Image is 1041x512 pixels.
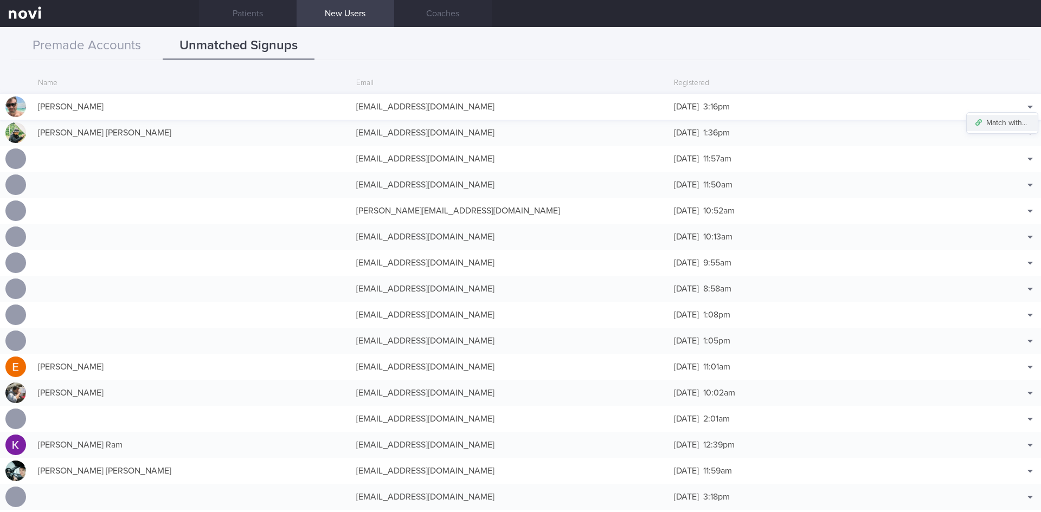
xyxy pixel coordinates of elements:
div: [PERSON_NAME] [33,382,351,404]
span: [DATE] [674,206,699,215]
span: [DATE] [674,388,699,397]
span: [DATE] [674,102,699,111]
div: Name [33,73,351,94]
span: [DATE] [674,232,699,241]
span: 8:58am [703,284,731,293]
div: [PERSON_NAME] [33,356,351,378]
div: [PERSON_NAME][EMAIL_ADDRESS][DOMAIN_NAME] [351,200,669,222]
span: [DATE] [674,154,699,163]
div: [EMAIL_ADDRESS][DOMAIN_NAME] [351,382,669,404]
span: 10:52am [703,206,735,215]
span: 10:02am [703,388,735,397]
div: [EMAIL_ADDRESS][DOMAIN_NAME] [351,304,669,326]
span: 3:16pm [703,102,730,111]
span: 11:57am [703,154,731,163]
span: [DATE] [674,128,699,137]
div: [EMAIL_ADDRESS][DOMAIN_NAME] [351,434,669,456]
span: 10:13am [703,232,732,241]
span: [DATE] [674,180,699,189]
button: Unmatched Signups [163,33,314,60]
div: [EMAIL_ADDRESS][DOMAIN_NAME] [351,226,669,248]
span: [DATE] [674,362,699,371]
span: 11:59am [703,466,732,475]
span: [DATE] [674,336,699,345]
span: 9:55am [703,258,731,267]
span: [DATE] [674,466,699,475]
span: [DATE] [674,310,699,319]
div: [EMAIL_ADDRESS][DOMAIN_NAME] [351,356,669,378]
div: [EMAIL_ADDRESS][DOMAIN_NAME] [351,278,669,300]
div: [EMAIL_ADDRESS][DOMAIN_NAME] [351,408,669,430]
span: [DATE] [674,258,699,267]
span: 1:08pm [703,310,730,319]
div: [EMAIL_ADDRESS][DOMAIN_NAME] [351,330,669,352]
div: [PERSON_NAME] [33,96,351,118]
span: 2:01am [703,414,730,423]
div: [EMAIL_ADDRESS][DOMAIN_NAME] [351,174,669,196]
button: Premade Accounts [11,33,163,60]
span: 1:05pm [703,336,730,345]
span: 1:36pm [703,128,730,137]
span: [DATE] [674,414,699,423]
div: [PERSON_NAME] Ram [33,434,351,456]
div: [EMAIL_ADDRESS][DOMAIN_NAME] [351,486,669,508]
span: 12:39pm [703,440,735,449]
div: [EMAIL_ADDRESS][DOMAIN_NAME] [351,96,669,118]
div: [EMAIL_ADDRESS][DOMAIN_NAME] [351,122,669,144]
div: [EMAIL_ADDRESS][DOMAIN_NAME] [351,460,669,482]
span: 3:18pm [703,492,730,501]
span: [DATE] [674,492,699,501]
button: Match with... [967,115,1038,131]
div: Email [351,73,669,94]
span: [DATE] [674,284,699,293]
span: 11:01am [703,362,730,371]
div: [EMAIL_ADDRESS][DOMAIN_NAME] [351,148,669,170]
div: [PERSON_NAME] [PERSON_NAME] [33,122,351,144]
div: [EMAIL_ADDRESS][DOMAIN_NAME] [351,252,669,274]
div: Registered [669,73,987,94]
span: 11:50am [703,180,732,189]
span: [DATE] [674,440,699,449]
